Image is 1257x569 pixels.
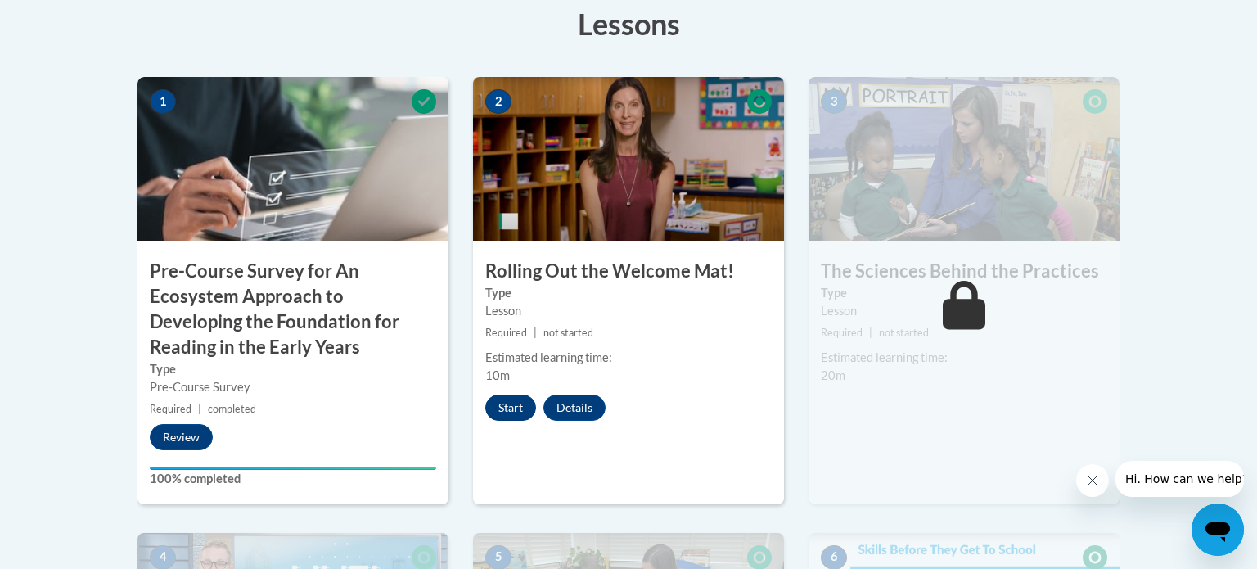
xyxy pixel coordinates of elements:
iframe: Message from company [1115,461,1244,497]
label: 100% completed [150,470,436,488]
div: Lesson [821,302,1107,320]
span: Hi. How can we help? [10,11,133,25]
span: 20m [821,368,845,382]
img: Course Image [137,77,448,241]
span: 2 [485,89,511,114]
span: completed [208,403,256,415]
span: not started [879,327,929,339]
h3: Rolling Out the Welcome Mat! [473,259,784,284]
h3: Lessons [137,3,1120,44]
div: Lesson [485,302,772,320]
button: Details [543,395,606,421]
img: Course Image [809,77,1120,241]
iframe: Close message [1076,464,1109,497]
div: Pre-Course Survey [150,378,436,396]
span: Required [485,327,527,339]
span: 10m [485,368,510,382]
button: Start [485,395,536,421]
label: Type [485,284,772,302]
span: Required [821,327,863,339]
h3: The Sciences Behind the Practices [809,259,1120,284]
label: Type [150,360,436,378]
div: Estimated learning time: [821,349,1107,367]
div: Estimated learning time: [485,349,772,367]
span: 1 [150,89,176,114]
label: Type [821,284,1107,302]
span: | [534,327,537,339]
span: | [198,403,201,415]
div: Your progress [150,467,436,470]
img: Course Image [473,77,784,241]
iframe: Button to launch messaging window [1192,504,1244,556]
span: not started [543,327,593,339]
span: 3 [821,89,847,114]
span: Required [150,403,191,415]
h3: Pre-Course Survey for An Ecosystem Approach to Developing the Foundation for Reading in the Early... [137,259,448,359]
span: | [869,327,872,339]
button: Review [150,424,213,450]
